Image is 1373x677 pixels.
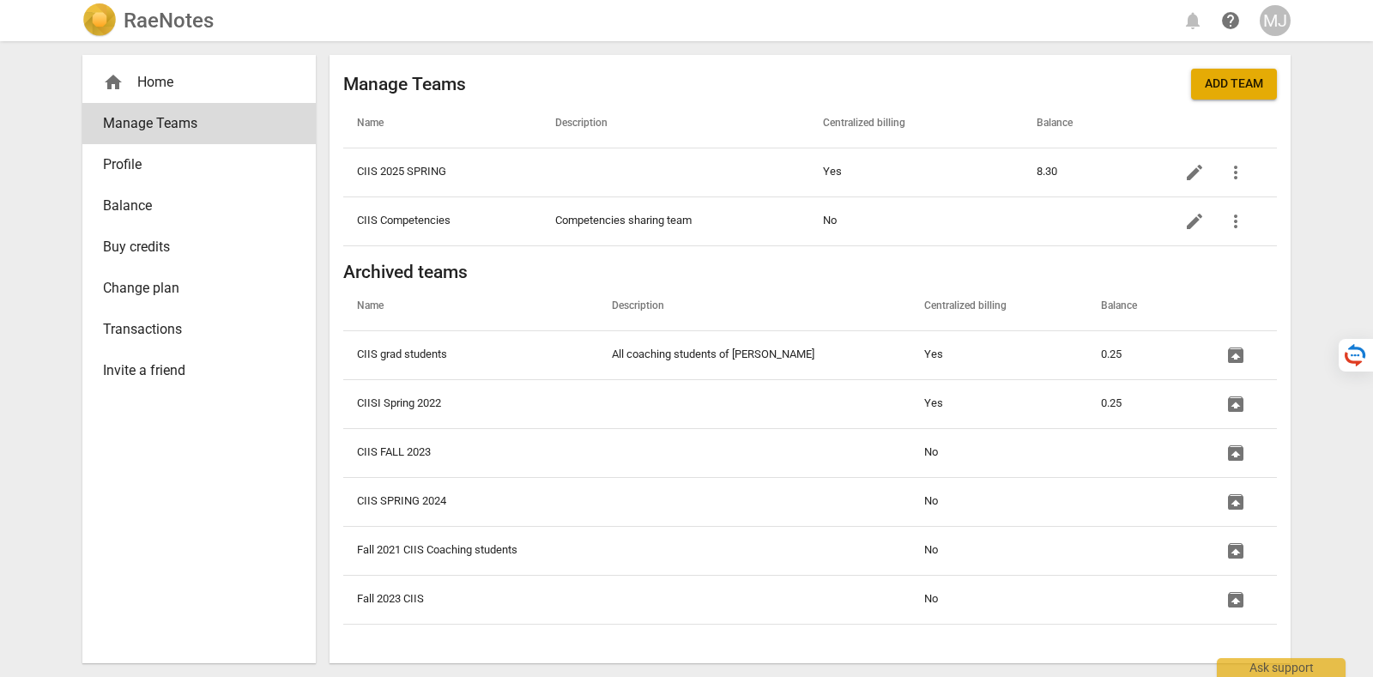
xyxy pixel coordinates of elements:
span: Balance [103,196,281,216]
td: CIIS 2025 SPRING [343,148,541,196]
a: Invite a friend [82,350,316,391]
button: Add team [1191,69,1277,100]
td: No [910,477,1087,526]
a: Change plan [82,268,316,309]
td: CIIS Competencies [343,196,541,245]
span: Buy credits [103,237,281,257]
span: unarchive [1225,541,1246,561]
div: Home [82,62,316,103]
a: Manage Teams [82,103,316,144]
span: Name [357,117,404,130]
td: Competencies sharing team [541,196,809,245]
img: Logo [82,3,117,38]
td: Yes [910,330,1087,379]
td: CIIS FALL 2023 [343,428,598,477]
td: Fall 2021 CIIS Coaching students [343,526,598,575]
h2: RaeNotes [124,9,214,33]
a: Balance [82,185,316,227]
a: Help [1215,5,1246,36]
span: Change plan [103,278,281,299]
a: LogoRaeNotes [82,3,214,38]
span: Name [357,299,404,313]
span: Profile [103,154,281,175]
span: unarchive [1225,589,1246,610]
span: more_vert [1225,211,1246,232]
h2: Manage Teams [343,74,466,95]
td: Yes [910,379,1087,428]
button: MJ [1260,5,1291,36]
div: Home [103,72,281,93]
span: unarchive [1225,394,1246,414]
td: All coaching students of [PERSON_NAME] [598,330,910,379]
td: No [910,526,1087,575]
span: Transactions [103,319,281,340]
span: Centralized billing [823,117,926,130]
span: Add team [1205,76,1263,93]
span: edit [1184,162,1205,183]
span: Manage Teams [103,113,281,134]
span: unarchive [1225,345,1246,366]
td: No [910,428,1087,477]
td: CIIS SPRING 2024 [343,477,598,526]
span: Balance [1101,299,1158,313]
td: CIIS grad students [343,330,598,379]
td: No [809,196,1023,245]
span: Invite a friend [103,360,281,381]
a: Profile [82,144,316,185]
span: edit [1184,211,1205,232]
div: Ask support [1217,658,1346,677]
span: home [103,72,124,93]
span: more_vert [1225,162,1246,183]
td: 0.25 [1087,379,1201,428]
span: Centralized billing [924,299,1027,313]
a: Buy credits [82,227,316,268]
td: No [910,575,1087,624]
span: help [1220,10,1241,31]
span: Balance [1037,117,1093,130]
h2: Archived teams [343,262,1277,283]
span: unarchive [1225,443,1246,463]
td: CIISI Spring 2022 [343,379,598,428]
td: 0.25 [1087,330,1201,379]
td: 8.30 [1023,148,1160,196]
td: Fall 2023 CIIS [343,575,598,624]
span: Description [612,299,685,313]
td: Yes [809,148,1023,196]
span: Description [555,117,628,130]
a: Transactions [82,309,316,350]
span: unarchive [1225,492,1246,512]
